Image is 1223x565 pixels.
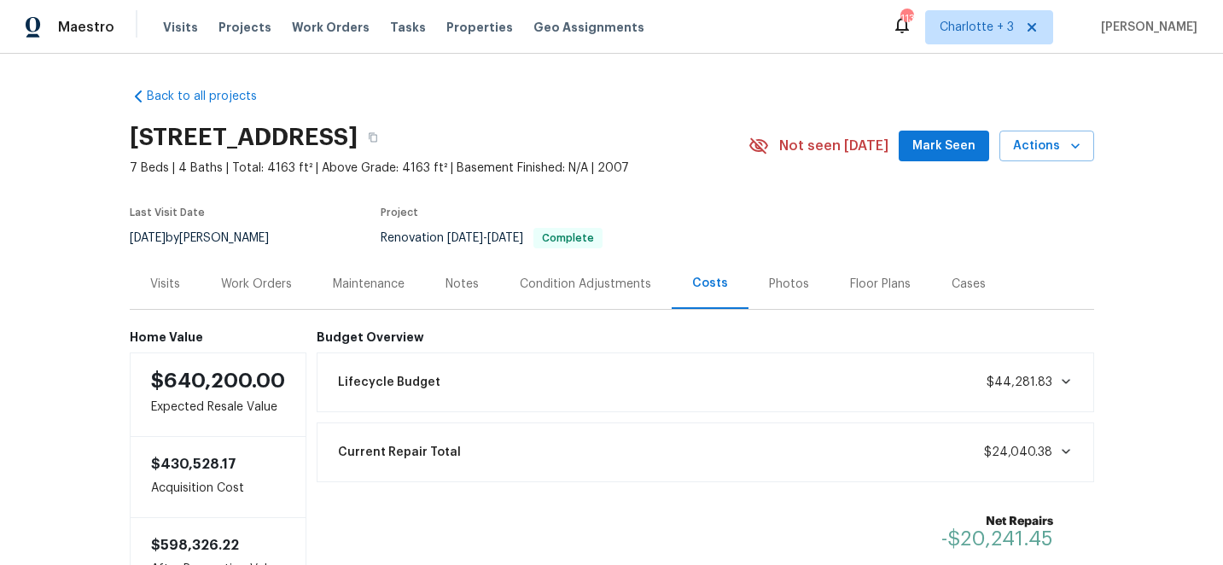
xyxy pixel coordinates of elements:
[487,232,523,244] span: [DATE]
[533,19,644,36] span: Geo Assignments
[999,131,1094,162] button: Actions
[150,276,180,293] div: Visits
[130,88,294,105] a: Back to all projects
[151,457,236,471] span: $430,528.17
[941,528,1053,549] span: -$20,241.45
[381,232,603,244] span: Renovation
[130,330,306,344] h6: Home Value
[338,374,440,391] span: Lifecycle Budget
[520,276,651,293] div: Condition Adjustments
[1094,19,1197,36] span: [PERSON_NAME]
[850,276,911,293] div: Floor Plans
[221,276,292,293] div: Work Orders
[130,352,306,437] div: Expected Resale Value
[163,19,198,36] span: Visits
[381,207,418,218] span: Project
[130,437,306,517] div: Acquisition Cost
[692,275,728,292] div: Costs
[338,444,461,461] span: Current Repair Total
[984,446,1052,458] span: $24,040.38
[130,129,358,146] h2: [STREET_ADDRESS]
[940,19,1014,36] span: Charlotte + 3
[535,233,601,243] span: Complete
[218,19,271,36] span: Projects
[151,370,285,391] span: $640,200.00
[58,19,114,36] span: Maestro
[358,122,388,153] button: Copy Address
[130,228,289,248] div: by [PERSON_NAME]
[130,160,748,177] span: 7 Beds | 4 Baths | Total: 4163 ft² | Above Grade: 4163 ft² | Basement Finished: N/A | 2007
[987,376,1052,388] span: $44,281.83
[317,330,1094,344] h6: Budget Overview
[151,539,239,552] span: $598,326.22
[952,276,986,293] div: Cases
[130,232,166,244] span: [DATE]
[447,232,483,244] span: [DATE]
[900,10,912,27] div: 113
[899,131,989,162] button: Mark Seen
[333,276,405,293] div: Maintenance
[779,137,888,154] span: Not seen [DATE]
[446,276,479,293] div: Notes
[390,21,426,33] span: Tasks
[941,513,1053,530] b: Net Repairs
[130,207,205,218] span: Last Visit Date
[446,19,513,36] span: Properties
[292,19,370,36] span: Work Orders
[1013,136,1080,157] span: Actions
[447,232,523,244] span: -
[769,276,809,293] div: Photos
[912,136,975,157] span: Mark Seen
